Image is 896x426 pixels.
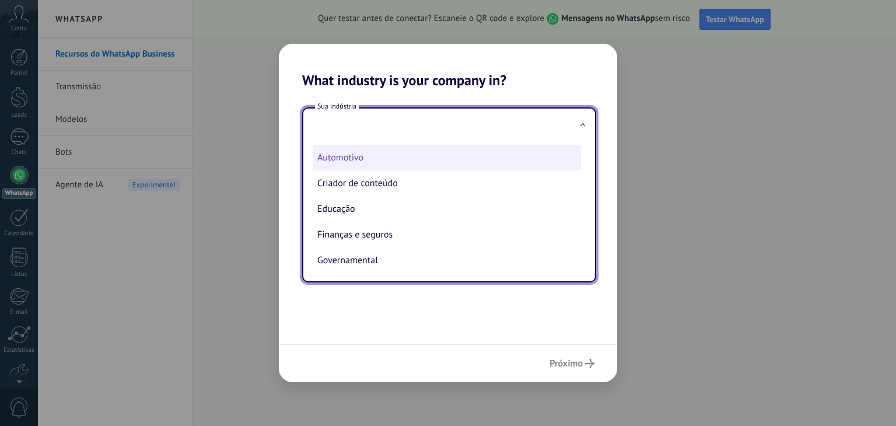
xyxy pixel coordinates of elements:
[313,222,581,247] li: Finanças e seguros
[313,196,581,222] li: Educação
[313,170,581,196] li: Criador de conteúdo
[315,102,359,111] span: Sua indústria
[279,44,617,89] h2: What industry is your company in?
[313,145,581,170] li: Automotivo
[313,247,581,273] li: Governamental
[313,273,581,299] li: Manufatura/Indústria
